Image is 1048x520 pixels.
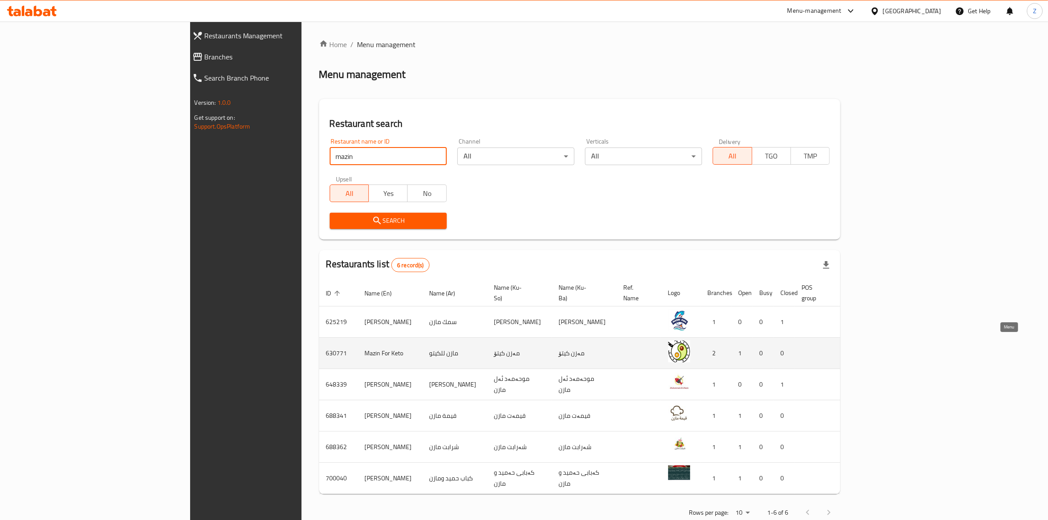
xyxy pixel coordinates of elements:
td: شرابت مازن [423,431,487,463]
td: شەرابت مازن [552,431,617,463]
button: Yes [368,184,408,202]
span: Name (En) [365,288,404,299]
div: All [457,148,574,165]
td: 0 [753,463,774,494]
span: All [334,187,365,200]
span: Search [337,215,440,226]
td: 0 [753,306,774,338]
td: 1 [701,369,732,400]
span: Branches [205,52,358,62]
span: TMP [794,150,826,162]
span: ID [326,288,343,299]
img: Muhammed Al-Mazin [668,372,690,394]
td: [PERSON_NAME] [552,306,617,338]
a: Support.OpsPlatform [195,121,250,132]
img: Mazin Fish [668,309,690,331]
button: TGO [752,147,791,165]
th: Branches [701,280,732,306]
h2: Restaurants list [326,258,430,272]
a: Restaurants Management [185,25,365,46]
img: Qeemat Mazin [668,403,690,425]
span: 1.0.0 [217,97,231,108]
div: Menu-management [787,6,842,16]
td: موحەمەد ئەل مازن [552,369,617,400]
td: 0 [774,338,795,369]
img: Sharabit Mazin [668,434,690,456]
label: Delivery [719,138,741,144]
span: TGO [756,150,787,162]
button: Search [330,213,447,229]
span: Name (Ku-So) [494,282,541,303]
td: 1 [701,463,732,494]
th: Closed [774,280,795,306]
span: Yes [372,187,404,200]
label: Upsell [336,176,352,182]
span: Restaurants Management [205,30,358,41]
td: قيمة مازن [423,400,487,431]
span: Menu management [357,39,416,50]
p: Rows per page: [689,507,728,518]
th: Busy [753,280,774,306]
td: 1 [732,463,753,494]
td: موحەمەد ئەل مازن [487,369,552,400]
td: [PERSON_NAME] [487,306,552,338]
td: 0 [753,400,774,431]
td: 2 [701,338,732,369]
td: [PERSON_NAME] [358,400,423,431]
img: Mazin For Keto [668,340,690,362]
h2: Menu management [319,67,406,81]
td: 0 [753,431,774,463]
button: TMP [791,147,830,165]
p: 1-6 of 6 [767,507,788,518]
td: 1 [732,400,753,431]
td: قیمەت مازن [552,400,617,431]
span: Search Branch Phone [205,73,358,83]
span: No [411,187,443,200]
span: Name (Ku-Ba) [559,282,606,303]
span: POS group [802,282,828,303]
td: 1 [701,306,732,338]
nav: breadcrumb [319,39,841,50]
td: شەرابت مازن [487,431,552,463]
div: Export file [816,254,837,276]
a: Search Branch Phone [185,67,365,89]
span: Version: [195,97,216,108]
td: 1 [701,431,732,463]
span: All [717,150,748,162]
td: مەزن کیتۆ [552,338,617,369]
th: Logo [661,280,701,306]
span: Name (Ar) [430,288,467,299]
td: 1 [732,431,753,463]
h2: Restaurant search [330,117,830,130]
td: 1 [701,400,732,431]
td: [PERSON_NAME] [358,306,423,338]
td: 0 [732,306,753,338]
input: Search for restaurant name or ID.. [330,148,447,165]
td: كباب حميد ومازن [423,463,487,494]
span: Get support on: [195,112,235,123]
table: enhanced table [319,280,915,494]
img: Kabab Hamid U Mazin [668,465,690,487]
button: No [407,184,446,202]
td: 1 [732,338,753,369]
div: All [585,148,702,165]
button: All [713,147,752,165]
td: 1 [774,306,795,338]
td: مازن للكيتو [423,338,487,369]
div: Total records count [391,258,430,272]
td: 0 [732,369,753,400]
td: کەبابی حەمید و مازن [552,463,617,494]
td: [PERSON_NAME] [358,369,423,400]
td: [PERSON_NAME] [423,369,487,400]
div: [GEOGRAPHIC_DATA] [883,6,941,16]
td: 0 [753,338,774,369]
td: سمك مازن [423,306,487,338]
td: [PERSON_NAME] [358,431,423,463]
th: Open [732,280,753,306]
span: Z [1033,6,1037,16]
td: مەزن کیتۆ [487,338,552,369]
td: 0 [774,463,795,494]
a: Branches [185,46,365,67]
td: [PERSON_NAME] [358,463,423,494]
td: کەبابی حەمید و مازن [487,463,552,494]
